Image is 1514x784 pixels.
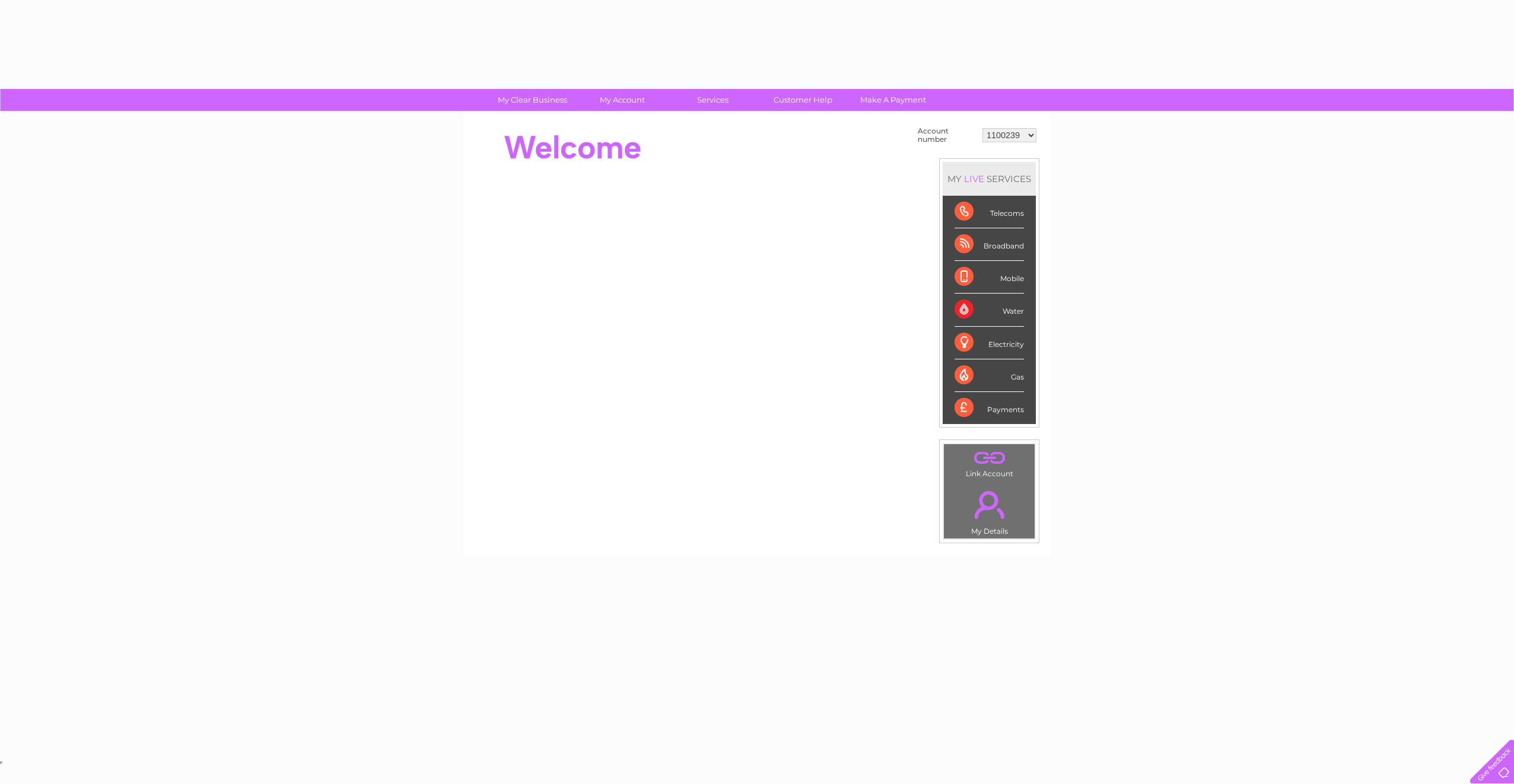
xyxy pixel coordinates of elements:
[484,89,581,111] a: My Clear Business
[574,89,672,111] a: My Account
[955,327,1024,359] div: Electricity
[955,392,1024,424] div: Payments
[955,294,1024,326] div: Water
[915,124,979,146] td: Account number
[943,162,1036,196] div: MY SERVICES
[754,89,852,111] a: Customer Help
[955,228,1024,261] div: Broadband
[844,89,942,111] a: Make A Payment
[947,484,1032,525] a: .
[943,444,1035,481] td: Link Account
[947,447,1032,468] a: .
[962,173,987,184] div: LIVE
[943,481,1035,539] td: My Details
[955,196,1024,228] div: Telecoms
[955,261,1024,294] div: Mobile
[955,359,1024,392] div: Gas
[664,89,762,111] a: Services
